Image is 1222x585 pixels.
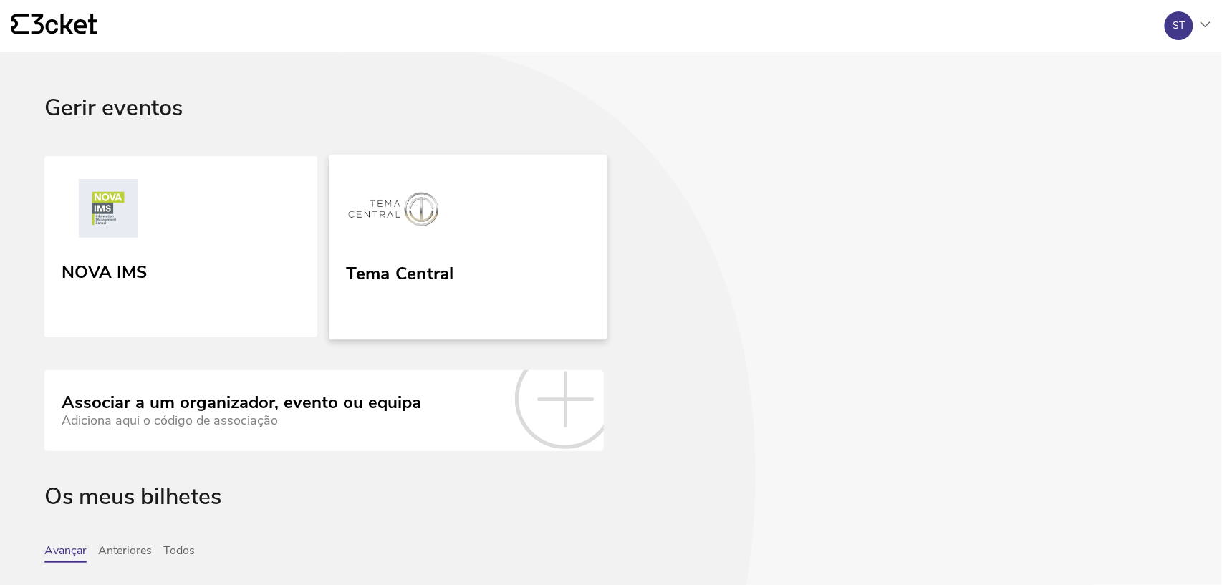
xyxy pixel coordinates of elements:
[44,370,604,450] a: Associar a um organizador, evento ou equipa Adiciona aqui o código de associação
[11,14,29,34] g: {' '}
[98,544,152,563] button: Anteriores
[346,178,441,243] img: Tema Central
[346,258,453,284] div: Tema Central
[163,544,195,563] button: Todos
[44,484,1178,545] div: Os meus bilhetes
[62,413,421,428] div: Adiciona aqui o código de associação
[1173,20,1185,32] div: ST
[44,544,87,563] button: Avançar
[62,393,421,413] div: Associar a um organizador, evento ou equipa
[329,154,607,339] a: Tema Central Tema Central
[44,156,317,338] a: NOVA IMS NOVA IMS
[62,257,147,283] div: NOVA IMS
[62,179,155,243] img: NOVA IMS
[44,95,1178,156] div: Gerir eventos
[11,14,97,38] a: {' '}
